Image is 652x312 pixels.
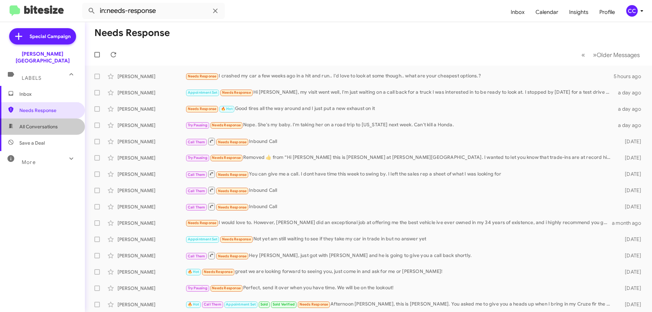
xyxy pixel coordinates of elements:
button: Previous [577,48,589,62]
span: Needs Response [19,107,77,114]
span: Call Them [204,302,221,307]
span: Special Campaign [30,33,71,40]
span: Call Them [188,172,205,177]
div: [PERSON_NAME] [117,154,185,161]
span: Needs Response [218,205,247,209]
span: Needs Response [204,270,233,274]
div: [PERSON_NAME] [117,285,185,292]
div: a day ago [614,122,647,129]
div: [PERSON_NAME] [117,220,185,226]
span: 🔥 Hot [221,107,233,111]
div: [DATE] [614,171,647,178]
span: Sold Verified [273,302,295,307]
span: Call Them [188,205,205,209]
span: Appointment Set [226,302,256,307]
div: [DATE] [614,285,647,292]
div: [DATE] [614,154,647,161]
div: [DATE] [614,187,647,194]
span: Call Them [188,254,205,258]
input: Search [82,3,225,19]
div: Hi [PERSON_NAME], my visit went well, I'm just waiting on a call back for a truck I was intereste... [185,89,614,96]
div: [DATE] [614,236,647,243]
div: [PERSON_NAME] [117,301,185,308]
a: Calendar [530,2,564,22]
div: Nope. She's my baby. I'm taking her on a road trip to [US_STATE] next week. Can't kill a Honda. [185,121,614,129]
div: [DATE] [614,252,647,259]
span: Needs Response [188,74,217,78]
div: [PERSON_NAME] [117,269,185,275]
nav: Page navigation example [578,48,644,62]
div: 5 hours ago [614,73,647,80]
span: Inbox [19,91,77,97]
span: Needs Response [222,237,251,241]
span: Needs Response [188,107,217,111]
span: 🔥 Hot [188,302,199,307]
div: Hey [PERSON_NAME], just got with [PERSON_NAME] and he is going to give you a call back shortly. [185,251,614,260]
div: a month ago [612,220,647,226]
div: [PERSON_NAME] [117,138,185,145]
button: Next [589,48,644,62]
div: [PERSON_NAME] [117,171,185,178]
div: I would love to. However, [PERSON_NAME] did an exceptional job at offering me the best vehicle iv... [185,219,612,227]
span: All Conversations [19,123,58,130]
span: » [593,51,597,59]
span: « [581,51,585,59]
div: Afternoon [PERSON_NAME], this is [PERSON_NAME]. You asked me to give you a heads up when I bring ... [185,300,614,308]
span: Older Messages [597,51,640,59]
div: [DATE] [614,269,647,275]
div: You can give me a call. I dont have time this week to swing by. I left the sales rep a sheet of w... [185,170,614,178]
div: I crashed my car a few weeks ago in a hit and run.. I'd love to look at some though.. what are yo... [185,72,614,80]
span: Needs Response [218,254,247,258]
span: More [22,159,36,165]
h1: Needs Response [94,27,170,38]
div: [PERSON_NAME] [117,122,185,129]
div: Not yet am still waiting to see if they take my car in trade in but no answer yet [185,235,614,243]
div: [PERSON_NAME] [117,89,185,96]
span: Needs Response [218,172,247,177]
div: Removed ‌👍‌ from “ Hi [PERSON_NAME] this is [PERSON_NAME] at [PERSON_NAME][GEOGRAPHIC_DATA]. I wa... [185,154,614,162]
span: Needs Response [212,123,241,127]
span: Needs Response [188,221,217,225]
div: [PERSON_NAME] [117,236,185,243]
span: Call Them [188,140,205,144]
div: [PERSON_NAME] [117,187,185,194]
span: Needs Response [218,140,247,144]
div: [PERSON_NAME] [117,252,185,259]
div: [PERSON_NAME] [117,73,185,80]
a: Insights [564,2,594,22]
div: Inbound Call [185,137,614,146]
a: Inbox [505,2,530,22]
span: Try Pausing [188,123,207,127]
span: Try Pausing [188,286,207,290]
div: Inbound Call [185,186,614,195]
div: [DATE] [614,203,647,210]
span: Save a Deal [19,140,45,146]
div: [PERSON_NAME] [117,106,185,112]
span: Appointment Set [188,90,218,95]
span: Needs Response [222,90,251,95]
span: 🔥 Hot [188,270,199,274]
div: [DATE] [614,138,647,145]
div: Perfect, send it over when you have time. We will be on the lookout! [185,284,614,292]
div: great we are looking forward to seeing you, just come in and ask for me or [PERSON_NAME]! [185,268,614,276]
span: Appointment Set [188,237,218,241]
div: [DATE] [614,301,647,308]
span: Try Pausing [188,155,207,160]
span: Call Them [188,189,205,193]
div: CC [626,5,638,17]
span: Needs Response [212,155,241,160]
a: Special Campaign [9,28,76,44]
div: a day ago [614,106,647,112]
span: Needs Response [212,286,241,290]
div: Good tires all the way around and I just put a new exhaust on it [185,105,614,113]
div: [PERSON_NAME] [117,203,185,210]
div: a day ago [614,89,647,96]
span: Sold [260,302,268,307]
button: CC [620,5,645,17]
span: Labels [22,75,41,81]
a: Profile [594,2,620,22]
